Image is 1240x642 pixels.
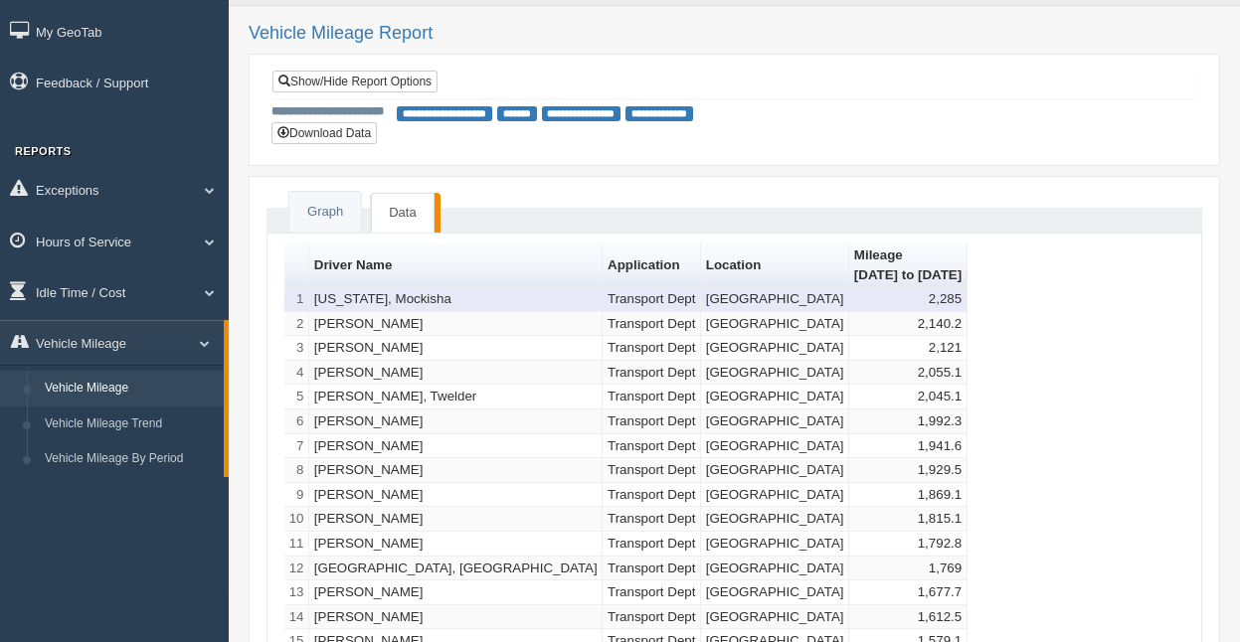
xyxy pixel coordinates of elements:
[309,385,603,409] td: [PERSON_NAME], Twelder
[284,434,309,459] td: 7
[309,434,603,459] td: [PERSON_NAME]
[701,532,849,557] td: [GEOGRAPHIC_DATA]
[284,507,309,532] td: 10
[309,532,603,557] td: [PERSON_NAME]
[309,458,603,483] td: [PERSON_NAME]
[603,507,701,532] td: Transport Dept
[849,580,968,605] td: 1,677.7
[284,483,309,508] td: 9
[36,406,224,442] a: Vehicle Mileage Trend
[249,24,1220,44] h2: Vehicle Mileage Report
[849,483,968,508] td: 1,869.1
[701,287,849,312] td: [GEOGRAPHIC_DATA]
[284,605,309,630] td: 14
[284,336,309,361] td: 3
[603,580,701,605] td: Transport Dept
[603,532,701,557] td: Transport Dept
[849,336,968,361] td: 2,121
[849,243,968,287] th: Sort column
[309,287,603,312] td: [US_STATE], Mockisha
[284,361,309,386] td: 4
[309,312,603,337] td: [PERSON_NAME]
[849,557,968,581] td: 1,769
[309,605,603,630] td: [PERSON_NAME]
[309,483,603,508] td: [PERSON_NAME]
[284,287,309,312] td: 1
[284,385,309,409] td: 5
[603,385,701,409] td: Transport Dept
[603,458,701,483] td: Transport Dept
[309,243,603,287] th: Sort column
[309,336,603,361] td: [PERSON_NAME]
[603,312,701,337] td: Transport Dept
[849,458,968,483] td: 1,929.5
[603,243,701,287] th: Sort column
[603,434,701,459] td: Transport Dept
[309,580,603,605] td: [PERSON_NAME]
[701,458,849,483] td: [GEOGRAPHIC_DATA]
[272,71,438,92] a: Show/Hide Report Options
[284,458,309,483] td: 8
[701,605,849,630] td: [GEOGRAPHIC_DATA]
[289,192,361,233] a: Graph
[849,287,968,312] td: 2,285
[849,434,968,459] td: 1,941.6
[849,532,968,557] td: 1,792.8
[309,507,603,532] td: [PERSON_NAME]
[603,287,701,312] td: Transport Dept
[701,409,849,434] td: [GEOGRAPHIC_DATA]
[849,409,968,434] td: 1,992.3
[849,312,968,337] td: 2,140.2
[603,483,701,508] td: Transport Dept
[701,385,849,409] td: [GEOGRAPHIC_DATA]
[371,193,434,234] a: Data
[701,580,849,605] td: [GEOGRAPHIC_DATA]
[849,605,968,630] td: 1,612.5
[701,557,849,581] td: [GEOGRAPHIC_DATA]
[849,507,968,532] td: 1,815.1
[284,557,309,581] td: 12
[284,312,309,337] td: 2
[284,532,309,557] td: 11
[36,371,224,406] a: Vehicle Mileage
[849,385,968,409] td: 2,045.1
[284,409,309,434] td: 6
[849,361,968,386] td: 2,055.1
[701,483,849,508] td: [GEOGRAPHIC_DATA]
[603,336,701,361] td: Transport Dept
[603,361,701,386] td: Transport Dept
[284,580,309,605] td: 13
[309,361,603,386] td: [PERSON_NAME]
[701,434,849,459] td: [GEOGRAPHIC_DATA]
[701,312,849,337] td: [GEOGRAPHIC_DATA]
[603,409,701,434] td: Transport Dept
[36,441,224,477] a: Vehicle Mileage By Period
[309,409,603,434] td: [PERSON_NAME]
[271,122,377,144] button: Download Data
[603,557,701,581] td: Transport Dept
[701,243,849,287] th: Sort column
[603,605,701,630] td: Transport Dept
[309,557,603,581] td: [GEOGRAPHIC_DATA], [GEOGRAPHIC_DATA]
[701,336,849,361] td: [GEOGRAPHIC_DATA]
[701,361,849,386] td: [GEOGRAPHIC_DATA]
[701,507,849,532] td: [GEOGRAPHIC_DATA]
